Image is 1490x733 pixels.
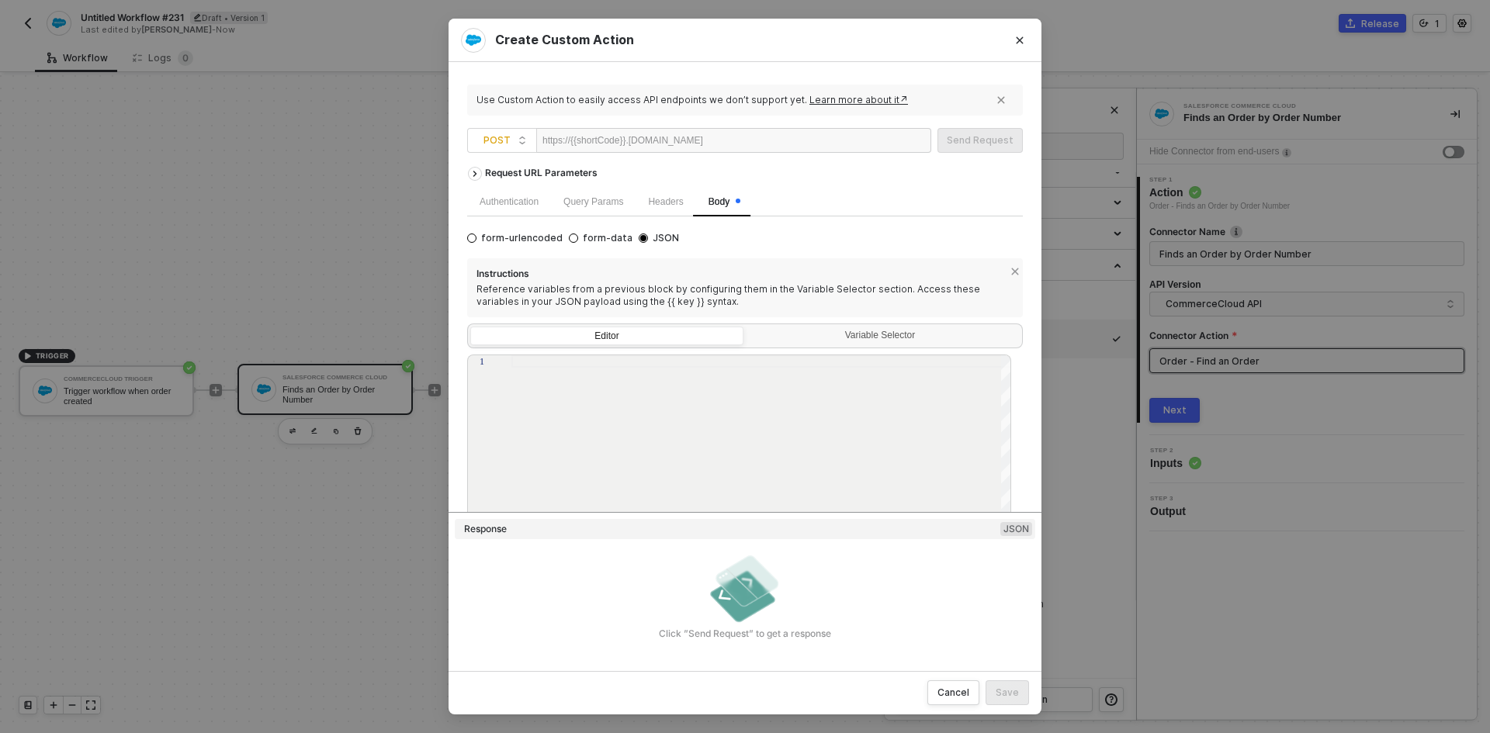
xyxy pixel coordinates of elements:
span: Headers [648,196,683,207]
span: POST [483,129,527,152]
div: Request URL Parameters [477,159,605,187]
button: Save [986,680,1029,705]
span: Query Params [563,196,623,207]
button: Send Request [937,128,1023,153]
div: Reference variables from a previous block by configuring them in the Variable Selector section. A... [476,283,1014,307]
div: Click ”Send Request” to get a response [455,628,1035,640]
span: JSON [648,232,679,244]
span: icon-arrow-right [469,171,481,178]
button: Cancel [927,680,979,705]
div: Create Custom Action [461,28,1029,53]
div: Cancel [937,686,969,699]
div: Use Custom Action to easily access API endpoints we don’t support yet. [476,94,989,106]
span: JSON [1000,522,1032,536]
img: integration-icon [466,33,481,48]
div: Authentication [480,195,539,209]
div: https://{{shortCode}}.[DOMAIN_NAME] [542,129,703,152]
span: Instructions [476,268,1004,283]
div: Response [464,523,507,535]
span: icon-close [996,95,1006,105]
div: Variable Selector [755,330,1008,342]
span: form-data [578,232,632,244]
a: Learn more about it↗ [809,94,908,105]
div: 1 [461,355,484,368]
textarea: Editor content;Press Alt+F1 for Accessibility Options. [511,355,512,356]
span: icon-close [1010,267,1023,276]
div: Editor [471,327,743,349]
span: form-urlencoded [476,232,563,244]
button: Close [998,19,1041,62]
img: empty-state-send-request [706,550,784,628]
span: Body [709,196,740,207]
